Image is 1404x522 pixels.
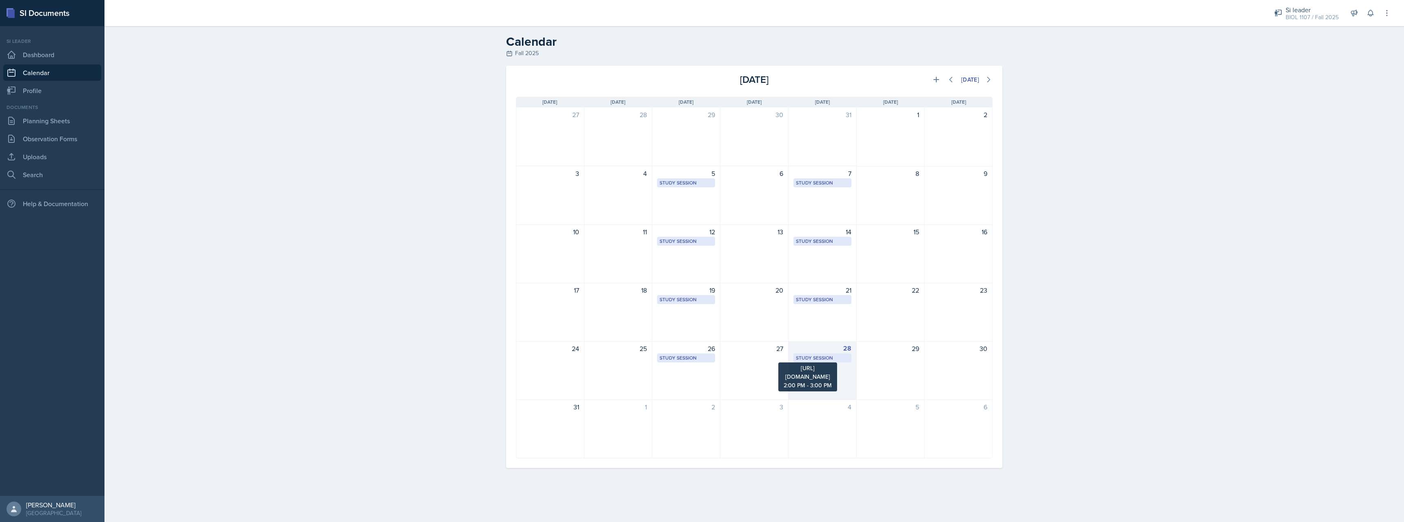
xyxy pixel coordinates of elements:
[793,344,851,353] div: 28
[862,344,920,353] div: 29
[929,227,987,237] div: 16
[796,179,849,187] div: Study Session
[862,402,920,412] div: 5
[1286,5,1339,15] div: Si leader
[951,98,966,106] span: [DATE]
[660,296,713,303] div: Study Session
[793,227,851,237] div: 14
[3,113,101,129] a: Planning Sheets
[521,344,579,353] div: 24
[660,354,713,362] div: Study Session
[589,344,647,353] div: 25
[589,402,647,412] div: 1
[883,98,898,106] span: [DATE]
[3,38,101,45] div: Si leader
[679,98,693,106] span: [DATE]
[929,344,987,353] div: 30
[657,169,715,178] div: 5
[862,110,920,120] div: 1
[796,354,849,362] div: Study Session
[815,98,830,106] span: [DATE]
[956,73,984,87] button: [DATE]
[589,110,647,120] div: 28
[521,110,579,120] div: 27
[793,110,851,120] div: 31
[3,64,101,81] a: Calendar
[657,285,715,295] div: 19
[3,149,101,165] a: Uploads
[929,110,987,120] div: 2
[589,227,647,237] div: 11
[793,169,851,178] div: 7
[657,344,715,353] div: 26
[3,195,101,212] div: Help & Documentation
[793,402,851,412] div: 4
[725,285,783,295] div: 20
[589,169,647,178] div: 4
[542,98,557,106] span: [DATE]
[929,169,987,178] div: 9
[3,82,101,99] a: Profile
[3,167,101,183] a: Search
[657,402,715,412] div: 2
[3,104,101,111] div: Documents
[725,402,783,412] div: 3
[26,501,81,509] div: [PERSON_NAME]
[862,285,920,295] div: 22
[660,179,713,187] div: Study Session
[796,238,849,245] div: Study Session
[506,49,1002,58] div: Fall 2025
[1286,13,1339,22] div: BIOL 1107 / Fall 2025
[3,131,101,147] a: Observation Forms
[796,296,849,303] div: Study Session
[521,169,579,178] div: 3
[725,227,783,237] div: 13
[26,509,81,517] div: [GEOGRAPHIC_DATA]
[521,285,579,295] div: 17
[725,344,783,353] div: 27
[3,47,101,63] a: Dashboard
[660,238,713,245] div: Study Session
[862,227,920,237] div: 15
[725,169,783,178] div: 6
[862,169,920,178] div: 8
[929,285,987,295] div: 23
[793,285,851,295] div: 21
[521,402,579,412] div: 31
[929,402,987,412] div: 6
[961,76,979,83] div: [DATE]
[675,72,833,87] div: [DATE]
[521,227,579,237] div: 10
[589,285,647,295] div: 18
[611,98,625,106] span: [DATE]
[506,34,1002,49] h2: Calendar
[657,227,715,237] div: 12
[657,110,715,120] div: 29
[725,110,783,120] div: 30
[747,98,762,106] span: [DATE]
